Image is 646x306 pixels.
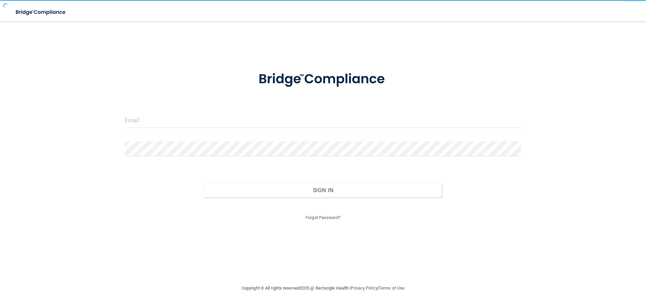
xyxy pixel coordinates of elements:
a: Forgot Password? [306,215,340,220]
div: Copyright © All rights reserved 2025 @ Rectangle Health | | [200,277,446,299]
input: Email [125,113,521,128]
button: Sign In [204,183,442,198]
img: bridge_compliance_login_screen.278c3ca4.svg [10,5,72,19]
img: bridge_compliance_login_screen.278c3ca4.svg [245,62,401,97]
a: Privacy Policy [351,286,377,291]
a: Terms of Use [379,286,404,291]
